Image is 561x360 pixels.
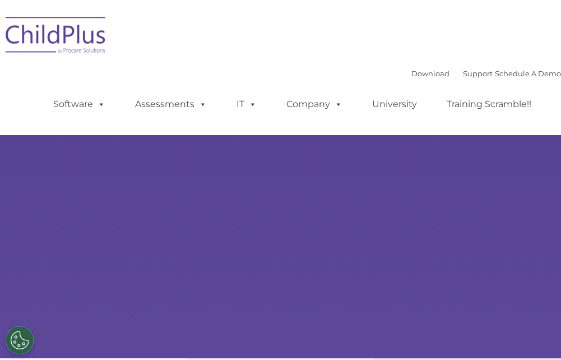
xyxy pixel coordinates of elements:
button: Cookies Settings [6,326,34,354]
a: Schedule A Demo [495,69,561,78]
font: | [411,69,561,78]
a: Software [42,93,117,116]
a: Support [463,69,493,78]
a: Download [411,69,449,78]
a: Company [275,93,354,116]
a: Training Scramble!! [435,93,543,116]
a: University [361,93,428,116]
a: Assessments [124,93,218,116]
a: IT [225,93,268,116]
